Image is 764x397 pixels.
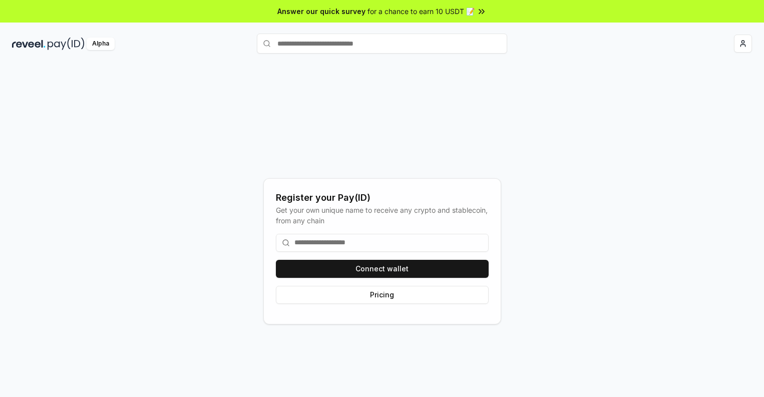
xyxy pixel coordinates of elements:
button: Connect wallet [276,260,489,278]
div: Alpha [87,38,115,50]
img: reveel_dark [12,38,46,50]
div: Register your Pay(ID) [276,191,489,205]
span: for a chance to earn 10 USDT 📝 [367,6,475,17]
img: pay_id [48,38,85,50]
span: Answer our quick survey [277,6,365,17]
div: Get your own unique name to receive any crypto and stablecoin, from any chain [276,205,489,226]
button: Pricing [276,286,489,304]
